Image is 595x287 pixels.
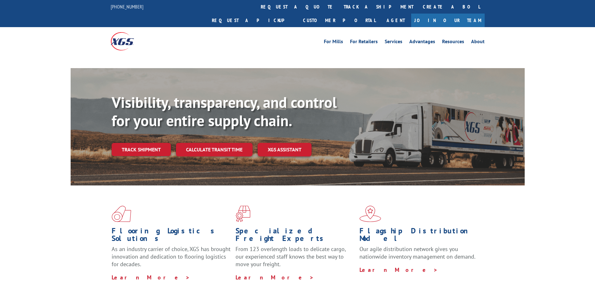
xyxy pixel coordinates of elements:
[359,245,475,260] span: Our agile distribution network gives you nationwide inventory management on demand.
[385,39,402,46] a: Services
[359,227,479,245] h1: Flagship Distribution Model
[112,274,190,281] a: Learn More >
[350,39,378,46] a: For Retailers
[380,14,411,27] a: Agent
[236,227,355,245] h1: Specialized Freight Experts
[236,274,314,281] a: Learn More >
[298,14,380,27] a: Customer Portal
[258,143,312,156] a: XGS ASSISTANT
[207,14,298,27] a: Request a pickup
[236,245,355,273] p: From 123 overlength loads to delicate cargo, our experienced staff knows the best way to move you...
[112,206,131,222] img: xgs-icon-total-supply-chain-intelligence-red
[112,245,230,268] span: As an industry carrier of choice, XGS has brought innovation and dedication to flooring logistics...
[112,92,337,130] b: Visibility, transparency, and control for your entire supply chain.
[112,143,171,156] a: Track shipment
[359,206,381,222] img: xgs-icon-flagship-distribution-model-red
[111,3,143,10] a: [PHONE_NUMBER]
[112,227,231,245] h1: Flooring Logistics Solutions
[409,39,435,46] a: Advantages
[471,39,485,46] a: About
[176,143,253,156] a: Calculate transit time
[411,14,485,27] a: Join Our Team
[236,206,250,222] img: xgs-icon-focused-on-flooring-red
[359,266,438,273] a: Learn More >
[324,39,343,46] a: For Mills
[442,39,464,46] a: Resources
